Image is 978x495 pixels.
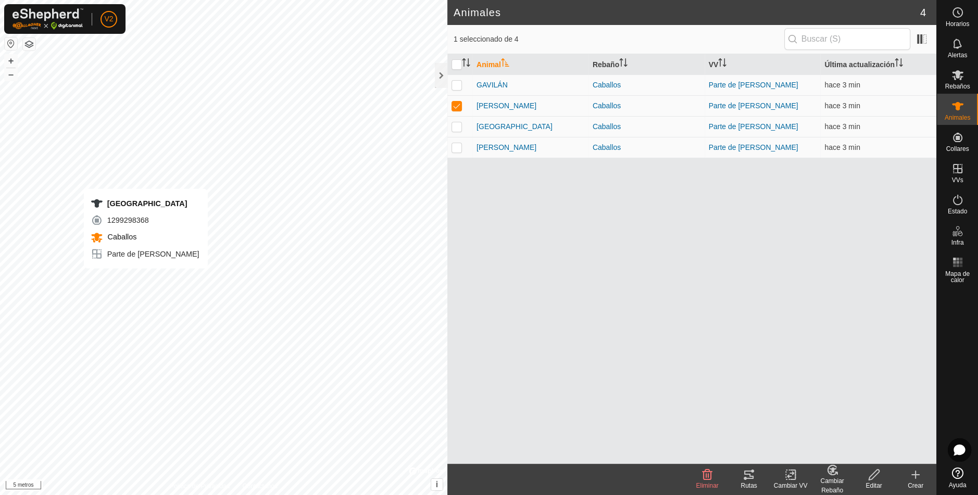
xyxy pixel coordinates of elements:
[454,35,519,43] font: 1 seleccionado de 4
[908,482,923,489] font: Crear
[696,482,718,489] font: Eliminar
[593,101,621,110] font: Caballos
[593,122,621,131] font: Caballos
[12,8,83,30] img: Logotipo de Gallagher
[824,122,860,131] font: hace 3 min
[107,250,199,258] font: Parte de [PERSON_NAME]
[170,481,230,491] a: Política de Privacidad
[709,101,798,110] a: Parte de [PERSON_NAME]
[477,122,553,131] font: [GEOGRAPHIC_DATA]
[709,143,798,151] a: Parte de [PERSON_NAME]
[593,81,621,89] font: Caballos
[951,239,963,246] font: Infra
[107,233,136,241] font: Caballos
[895,60,903,68] p-sorticon: Activar para ordenar
[477,81,508,89] font: GAVILÁN
[243,483,278,490] font: Contáctanos
[593,60,619,69] font: Rebaño
[709,81,798,89] a: Parte de [PERSON_NAME]
[431,479,443,490] button: i
[824,143,860,151] span: 17 de agosto de 2025, 7:30
[104,15,113,23] font: V2
[107,216,149,224] font: 1299298368
[619,60,628,68] p-sorticon: Activar para ordenar
[5,37,17,50] button: Restablecer mapa
[593,143,621,151] font: Caballos
[709,60,719,69] font: VV
[741,482,757,489] font: Rutas
[949,481,967,489] font: Ayuda
[866,482,882,489] font: Editar
[824,101,860,110] font: hace 3 min
[462,60,470,68] p-sorticon: Activar para ordenar
[824,143,860,151] font: hace 3 min
[8,69,14,80] font: –
[454,7,501,18] font: Animales
[937,463,978,492] a: Ayuda
[945,114,970,121] font: Animales
[824,60,895,69] font: Última actualización
[824,81,860,89] span: 17 de agosto de 2025, 7:30
[436,480,438,489] font: i
[8,55,14,66] font: +
[920,7,926,18] font: 4
[948,52,967,59] font: Alertas
[946,20,969,28] font: Horarios
[820,477,844,494] font: Cambiar Rebaño
[5,68,17,81] button: –
[718,60,726,68] p-sorticon: Activar para ordenar
[709,122,798,131] a: Parte de [PERSON_NAME]
[945,270,970,284] font: Mapa de calor
[951,176,963,184] font: VVs
[824,122,860,131] span: 17 de agosto de 2025, 7:30
[946,145,969,153] font: Collares
[170,483,230,490] font: Política de Privacidad
[824,81,860,89] font: hace 3 min
[477,60,501,69] font: Animal
[477,143,536,151] font: [PERSON_NAME]
[774,482,808,489] font: Cambiar VV
[945,83,970,90] font: Rebaños
[5,55,17,67] button: +
[501,60,509,68] p-sorticon: Activar para ordenar
[107,199,187,208] font: [GEOGRAPHIC_DATA]
[243,481,278,491] a: Contáctanos
[477,101,536,110] font: [PERSON_NAME]
[824,101,860,110] span: 17 de agosto de 2025, 7:30
[948,208,967,215] font: Estado
[23,38,35,50] button: Capas del Mapa
[784,28,910,50] input: Buscar (S)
